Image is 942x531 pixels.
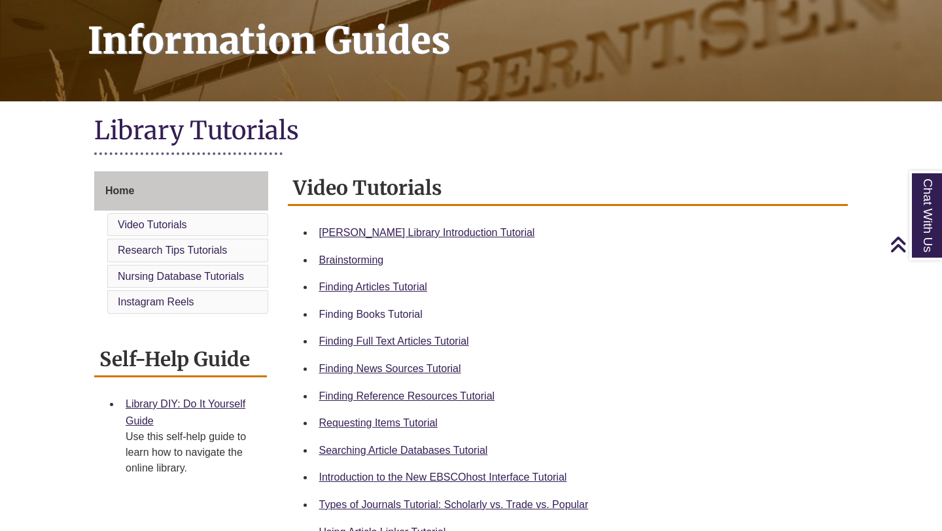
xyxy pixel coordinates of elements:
a: Finding Full Text Articles Tutorial [319,335,469,347]
h2: Video Tutorials [288,171,848,206]
a: Library DIY: Do It Yourself Guide [126,398,245,426]
a: Nursing Database Tutorials [118,271,244,282]
h2: Self-Help Guide [94,343,267,377]
a: Finding Books Tutorial [319,309,423,320]
a: Finding Reference Resources Tutorial [319,390,495,402]
div: Guide Page Menu [94,171,268,317]
a: Back to Top [890,235,939,253]
h1: Library Tutorials [94,114,848,149]
a: Requesting Items Tutorial [319,417,438,428]
a: Introduction to the New EBSCOhost Interface Tutorial [319,471,567,483]
a: Video Tutorials [118,219,187,230]
a: Research Tips Tutorials [118,245,227,256]
a: [PERSON_NAME] Library Introduction Tutorial [319,227,535,238]
a: Searching Article Databases Tutorial [319,445,488,456]
div: Use this self-help guide to learn how to navigate the online library. [126,429,256,476]
a: Types of Journals Tutorial: Scholarly vs. Trade vs. Popular [319,499,589,510]
a: Home [94,171,268,211]
a: Instagram Reels [118,296,194,307]
a: Brainstorming [319,254,384,265]
a: Finding Articles Tutorial [319,281,427,292]
a: Finding News Sources Tutorial [319,363,461,374]
span: Home [105,185,134,196]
